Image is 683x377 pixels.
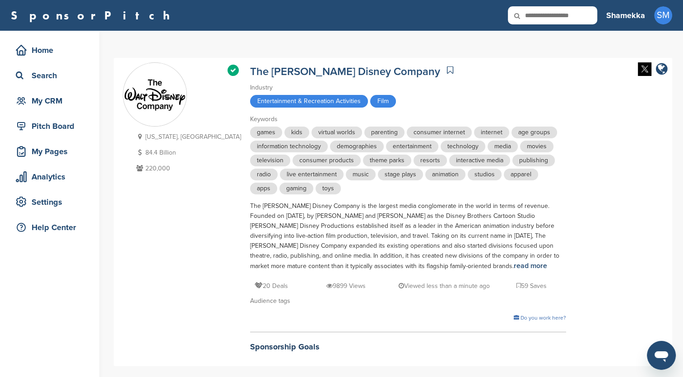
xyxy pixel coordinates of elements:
a: Settings [9,192,90,212]
div: Settings [14,194,90,210]
span: information technology [250,141,328,152]
a: SponsorPitch [11,9,176,21]
span: publishing [512,155,555,166]
div: Keywords [250,114,566,124]
div: Help Center [14,219,90,236]
a: Shamekka [606,5,645,25]
span: resorts [414,155,447,166]
div: My Pages [14,143,90,160]
iframe: Button to launch messaging window [647,341,676,370]
a: Analytics [9,166,90,187]
a: company link [656,62,668,77]
div: Home [14,42,90,58]
span: entertainment [386,141,438,152]
img: Sponsorpitch & The Walt Disney Company [123,63,186,127]
span: virtual worlds [311,127,362,138]
a: My Pages [9,141,90,162]
span: SM [654,6,672,24]
span: apps [250,183,277,194]
a: Pitch Board [9,116,90,137]
span: live entertainment [280,169,344,180]
span: movies [520,141,553,152]
span: demographies [330,141,384,152]
a: Do you work here? [514,315,566,321]
span: studios [468,169,502,180]
p: Viewed less than a minute ago [399,280,490,292]
span: apparel [504,169,538,180]
span: theme parks [363,155,411,166]
span: parenting [364,127,404,138]
span: gaming [279,183,313,194]
a: Home [9,40,90,61]
div: Pitch Board [14,118,90,134]
div: Analytics [14,169,90,185]
span: television [250,155,290,166]
img: Twitter white [638,62,651,76]
div: The [PERSON_NAME] Disney Company is the largest media conglomerate in the world in terms of reven... [250,201,566,271]
span: toys [316,183,341,194]
span: technology [441,141,485,152]
span: Film [370,95,396,108]
p: 220,000 [134,163,241,174]
span: internet [474,127,509,138]
p: 59 Saves [516,280,547,292]
p: 9899 Views [326,280,366,292]
span: consumer products [293,155,361,166]
h3: Shamekka [606,9,645,22]
span: consumer internet [407,127,472,138]
div: Search [14,67,90,84]
a: Search [9,65,90,86]
h2: Sponsorship Goals [250,341,566,353]
p: 20 Deals [255,280,288,292]
span: Do you work here? [520,315,566,321]
div: Industry [250,83,566,93]
a: The [PERSON_NAME] Disney Company [250,65,440,78]
span: animation [425,169,465,180]
p: [US_STATE], [GEOGRAPHIC_DATA] [134,131,241,142]
span: kids [284,127,309,138]
span: media [488,141,518,152]
span: music [346,169,376,180]
span: games [250,127,282,138]
a: My CRM [9,90,90,111]
a: Help Center [9,217,90,238]
span: Entertainment & Recreation Activities [250,95,368,108]
a: read more [514,261,547,270]
p: 84.4 Billion [134,147,241,158]
span: radio [250,169,278,180]
div: Audience tags [250,296,566,306]
div: My CRM [14,93,90,109]
span: age groups [511,127,557,138]
span: stage plays [378,169,423,180]
span: interactive media [449,155,510,166]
